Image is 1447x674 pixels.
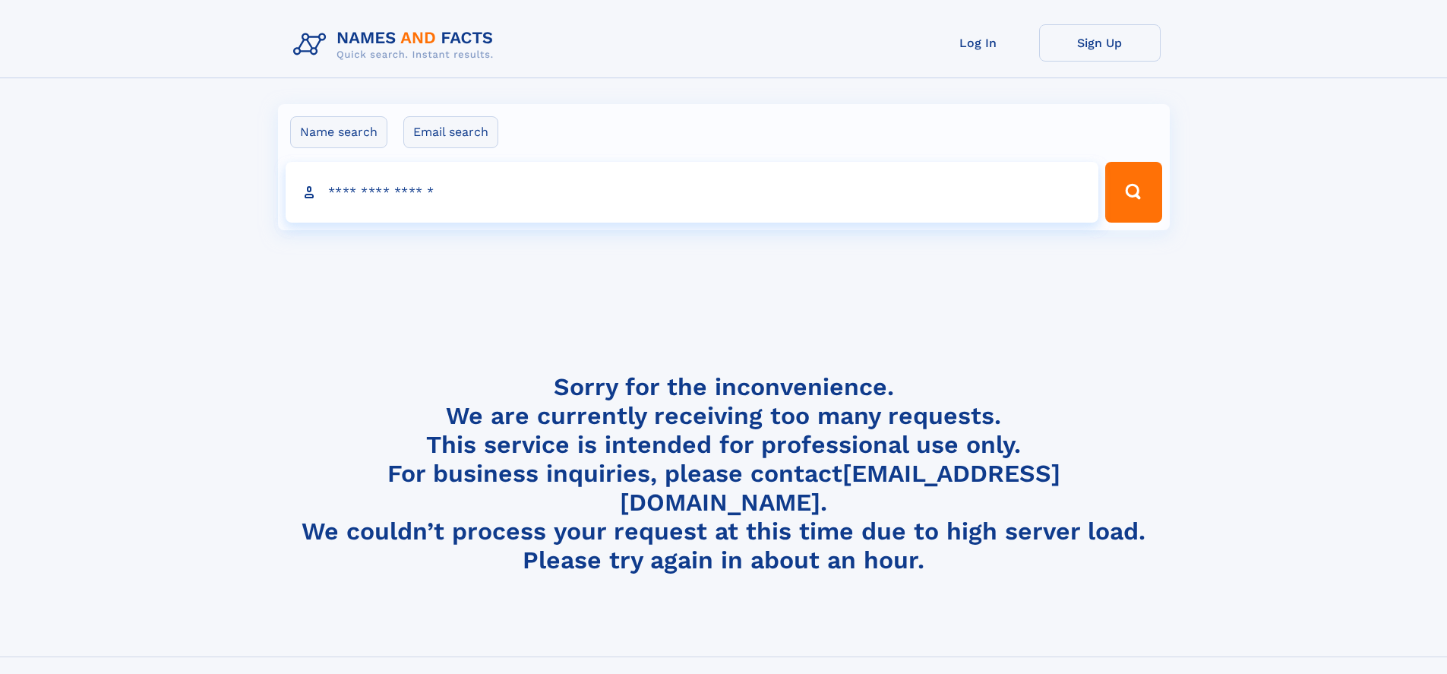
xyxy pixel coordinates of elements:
[290,116,387,148] label: Name search
[403,116,498,148] label: Email search
[286,162,1099,223] input: search input
[1105,162,1161,223] button: Search Button
[287,372,1161,575] h4: Sorry for the inconvenience. We are currently receiving too many requests. This service is intend...
[620,459,1060,517] a: [EMAIL_ADDRESS][DOMAIN_NAME]
[918,24,1039,62] a: Log In
[287,24,506,65] img: Logo Names and Facts
[1039,24,1161,62] a: Sign Up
